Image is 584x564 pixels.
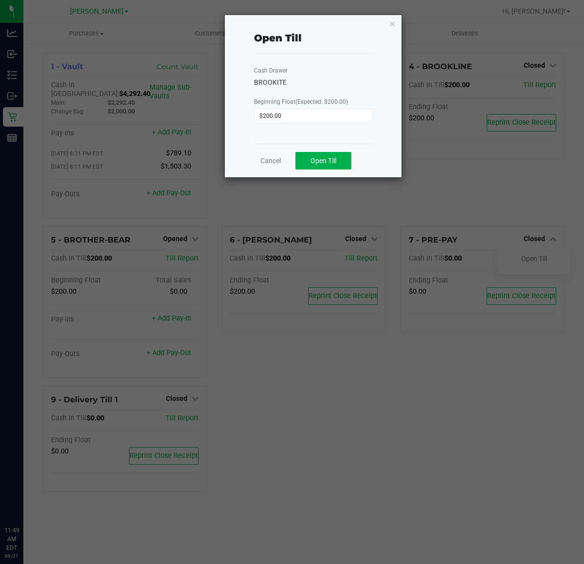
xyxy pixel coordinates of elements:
div: BROOKITE [254,77,372,88]
iframe: Resource center [10,486,39,515]
span: (Expected: $200.00) [295,98,348,105]
label: Cash Drawer [254,66,288,75]
div: Open Till [254,31,302,45]
span: Open Till [310,157,336,165]
span: Beginning Float [254,98,348,105]
iframe: Resource center unread badge [29,485,40,496]
button: Open Till [295,152,351,169]
a: Cancel [260,156,281,166]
